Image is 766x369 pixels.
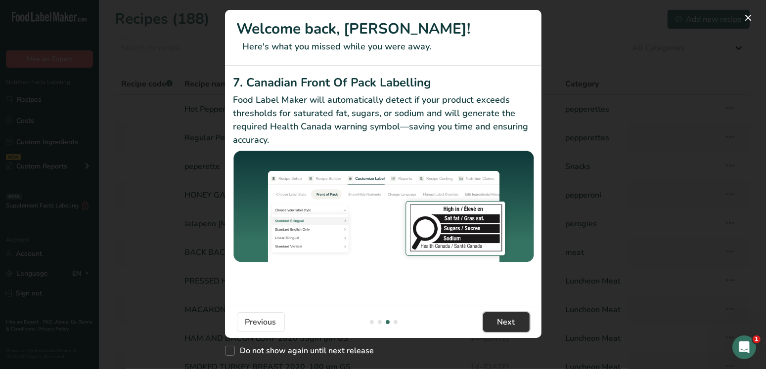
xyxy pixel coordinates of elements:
[245,316,276,328] span: Previous
[732,335,756,359] iframe: Intercom live chat
[235,346,374,356] span: Do not show again until next release
[753,335,761,343] span: 1
[233,74,534,91] h2: 7. Canadian Front Of Pack Labelling
[497,316,515,328] span: Next
[233,93,534,147] p: Food Label Maker will automatically detect if your product exceeds thresholds for saturated fat, ...
[237,18,530,40] h1: Welcome back, [PERSON_NAME]!
[483,312,530,332] button: Next
[237,312,285,332] button: Previous
[233,151,534,264] img: Canadian Front Of Pack Labelling
[237,40,530,53] p: Here's what you missed while you were away.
